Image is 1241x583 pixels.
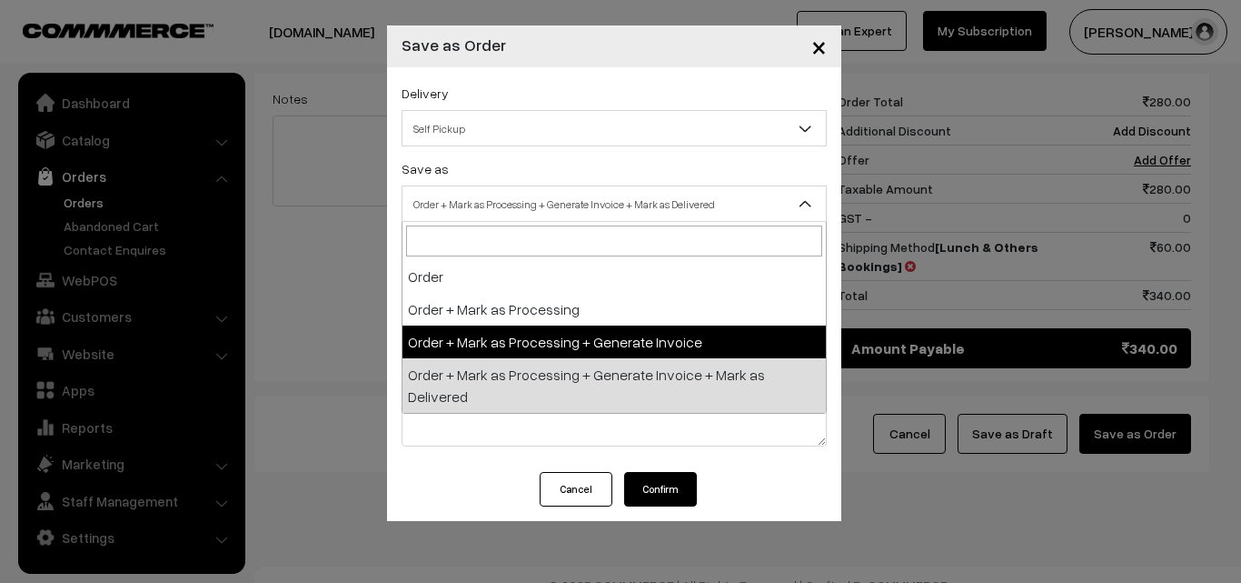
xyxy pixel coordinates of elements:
[402,33,506,57] h4: Save as Order
[624,472,697,507] button: Confirm
[402,84,449,103] label: Delivery
[402,358,826,413] li: Order + Mark as Processing + Generate Invoice + Mark as Delivered
[402,293,826,326] li: Order + Mark as Processing
[402,188,826,220] span: Order + Mark as Processing + Generate Invoice + Mark as Delivered
[402,326,826,358] li: Order + Mark as Processing + Generate Invoice
[811,29,827,63] span: ×
[402,186,827,222] span: Order + Mark as Processing + Generate Invoice + Mark as Delivered
[402,113,826,145] span: Self Pickup
[402,260,826,293] li: Order
[540,472,612,507] button: Cancel
[402,159,449,178] label: Save as
[797,18,841,75] button: Close
[402,110,827,146] span: Self Pickup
